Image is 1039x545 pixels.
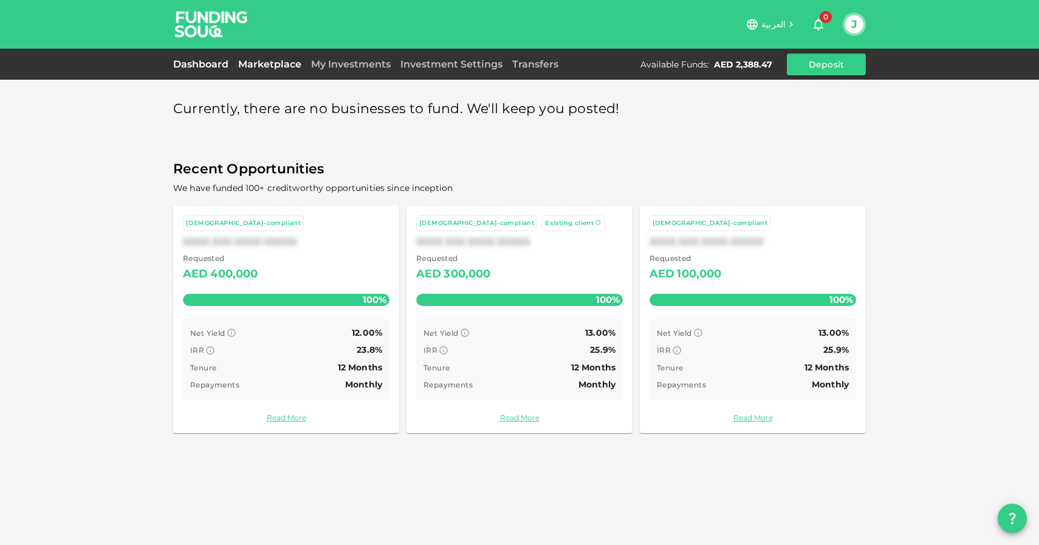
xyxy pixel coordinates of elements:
[545,219,594,227] span: Existing client
[357,344,382,355] span: 23.8%
[183,236,389,248] div: XXXX XXX XXXX XXXXX
[190,380,239,389] span: Repayments
[173,58,233,70] a: Dashboard
[804,362,849,373] span: 12 Months
[173,206,399,433] a: [DEMOGRAPHIC_DATA]-compliantXXXX XXX XXXX XXXXX Requested AED400,000100% Net Yield 12.00% IRR 23....
[787,54,866,75] button: Deposit
[183,265,208,284] div: AED
[183,252,258,265] span: Requested
[826,291,856,308] span: 100%
[210,265,258,284] div: 400,000
[998,504,1027,533] button: question
[761,19,786,30] span: العربية
[345,379,382,390] span: Monthly
[396,58,507,70] a: Investment Settings
[657,380,706,389] span: Repayments
[820,11,832,23] span: 0
[352,327,382,338] span: 12.00%
[423,345,437,355] span: IRR
[173,182,453,193] span: We have funded 100+ creditworthy opportunities since inception
[419,218,534,229] div: [DEMOGRAPHIC_DATA]-compliant
[186,218,301,229] div: [DEMOGRAPHIC_DATA]-compliant
[640,206,866,433] a: [DEMOGRAPHIC_DATA]-compliantXXXX XXX XXXX XXXXX Requested AED100,000100% Net Yield 13.00% IRR 25....
[650,412,856,423] a: Read More
[416,236,623,248] div: XXXX XXX XXXX XXXXX
[173,97,620,121] span: Currently, there are no businesses to fund. We'll keep you posted!
[571,362,616,373] span: 12 Months
[190,363,216,372] span: Tenure
[657,345,671,355] span: IRR
[190,328,225,338] span: Net Yield
[507,58,563,70] a: Transfers
[593,291,623,308] span: 100%
[183,412,389,423] a: Read More
[657,363,683,372] span: Tenure
[190,345,204,355] span: IRR
[423,363,450,372] span: Tenure
[845,15,863,33] button: J
[444,265,490,284] div: 300,000
[590,344,616,355] span: 25.9%
[650,265,674,284] div: AED
[406,206,633,433] a: [DEMOGRAPHIC_DATA]-compliant Existing clientXXXX XXX XXXX XXXXX Requested AED300,000100% Net Yiel...
[338,362,382,373] span: 12 Months
[423,380,473,389] span: Repayments
[812,379,849,390] span: Monthly
[423,328,459,338] span: Net Yield
[714,58,772,71] div: AED 2,388.47
[677,265,721,284] div: 100,000
[233,58,306,70] a: Marketplace
[578,379,616,390] span: Monthly
[640,58,709,71] div: Available Funds :
[306,58,396,70] a: My Investments
[173,158,866,181] span: Recent Opportunities
[823,344,849,355] span: 25.9%
[360,291,389,308] span: 100%
[416,412,623,423] a: Read More
[806,12,831,36] button: 0
[657,328,692,338] span: Net Yield
[653,218,767,229] div: [DEMOGRAPHIC_DATA]-compliant
[416,252,491,265] span: Requested
[650,236,856,248] div: XXXX XXX XXXX XXXXX
[818,327,849,338] span: 13.00%
[416,265,441,284] div: AED
[650,252,722,265] span: Requested
[585,327,616,338] span: 13.00%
